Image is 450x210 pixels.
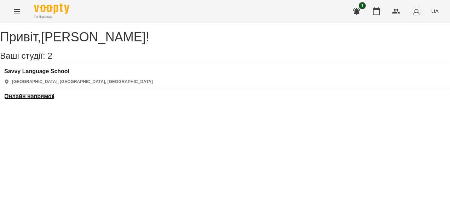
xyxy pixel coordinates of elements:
img: Voopty Logo [34,4,69,14]
button: Menu [8,3,25,20]
span: 2 [47,51,52,60]
img: avatar_s.png [411,6,421,16]
span: For Business [34,14,69,19]
a: Savvy Language School [4,68,153,75]
a: Онлайн напрямок [4,93,54,100]
span: UA [431,7,439,15]
button: UA [428,5,442,18]
p: [GEOGRAPHIC_DATA], [GEOGRAPHIC_DATA], [GEOGRAPHIC_DATA] [12,79,153,85]
span: 1 [359,2,366,9]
